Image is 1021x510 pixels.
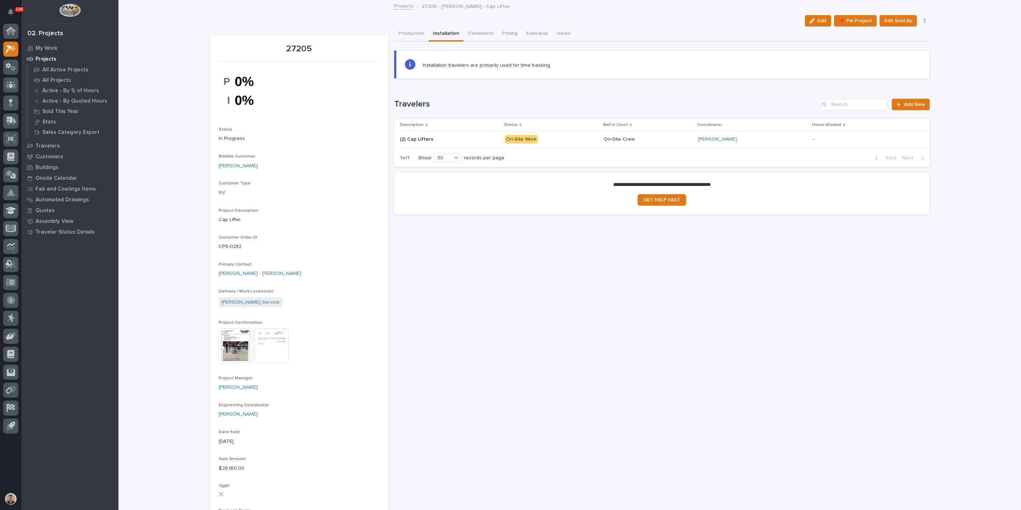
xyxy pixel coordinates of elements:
[28,117,118,127] a: Stats
[219,209,258,213] span: Project Description
[834,15,877,27] button: 📌 Pin Project
[22,194,118,205] a: Automated Drawings
[22,183,118,194] a: Fab and Coatings Items
[904,102,925,107] span: Add New
[219,162,258,170] a: [PERSON_NAME]
[813,135,816,142] p: -
[643,197,680,202] span: GET HELP FAST
[881,155,896,161] span: Back
[394,99,817,109] h1: Travelers
[423,62,551,69] p: Installation travelers are primarily used for time tracking.
[418,155,431,161] p: Show
[42,108,79,115] p: Sold This Year
[42,98,107,104] p: Active - By Quoted Hours
[219,270,301,277] a: [PERSON_NAME] - [PERSON_NAME]
[36,186,96,192] p: Fab and Coatings Items
[812,121,841,129] p: Hours Worked
[28,106,118,116] a: Sold This Year
[27,30,63,38] div: 02. Projects
[421,2,510,10] p: 27205 - [PERSON_NAME] - Cap Lifter
[22,140,118,151] a: Travelers
[219,403,269,407] span: Engineering Coordinator
[28,85,118,95] a: Active - By % of Hours
[805,15,831,27] button: Edit
[219,243,380,251] p: CPS-0282
[219,430,239,434] span: Date Sold
[28,96,118,106] a: Active - By Quoted Hours
[219,181,251,186] span: Customer Type
[22,205,118,216] a: Quotes
[22,151,118,162] a: Customers
[219,411,258,418] a: [PERSON_NAME]
[36,229,95,235] p: Traveler Status Details
[219,484,230,488] span: T&M?
[28,127,118,137] a: Sales Category Export
[219,154,255,159] span: Billable Customer
[219,66,272,116] img: ssV0NoxJcAsFUTf8PjN6wLDhzD3pSm1Vpn0U-NhQaR4
[36,45,57,52] p: My Work
[498,27,522,42] button: Pricing
[219,376,253,380] span: Project Manager
[222,299,280,306] a: [PERSON_NAME] Service
[219,135,380,142] p: In Progress
[464,155,504,161] p: records per page
[394,27,429,42] button: Production
[219,320,262,325] span: Project Confirmation
[36,197,89,203] p: Automated Drawings
[219,262,252,267] span: Primary Contact
[28,65,118,75] a: All Active Projects
[59,4,80,17] img: Workspace Logo
[522,27,552,42] button: Schedule
[434,154,452,162] div: 30
[219,189,225,197] a: RV
[504,121,518,129] p: Status
[219,384,258,391] a: [PERSON_NAME]
[819,99,887,110] input: Search
[36,154,63,160] p: Customers
[219,438,380,445] p: [DATE]
[22,173,118,183] a: Onsite Calendar
[9,9,18,20] div: Notifications100
[36,175,77,182] p: Onsite Calendar
[884,17,912,25] span: Edit Sold By
[36,164,59,171] p: Buildings
[869,155,899,161] button: Back
[697,121,722,129] p: Coordinator
[36,56,56,62] p: Projects
[638,194,686,206] a: GET HELP FAST
[400,135,435,142] p: (2) Cap Lifters
[219,44,380,54] p: 27205
[42,88,99,94] p: Active - By % of Hours
[603,121,628,129] p: Ball in Court
[22,162,118,173] a: Buildings
[3,491,18,506] button: users-avatar
[394,131,930,147] tr: (2) Cap Lifters(2) Cap Lifters On-Site WorkOn-Site Crew[PERSON_NAME] --
[604,136,692,142] p: On-Site Crew
[219,465,380,472] p: $ 28,160.00
[22,226,118,237] a: Traveler Status Details
[16,7,23,12] p: 100
[892,99,929,110] a: Add New
[219,216,380,224] p: Cap Lifter
[552,27,575,42] button: Hours
[22,216,118,226] a: Assembly View
[42,67,88,73] p: All Active Projects
[902,155,918,161] span: Next
[899,155,930,161] button: Next
[42,119,56,125] p: Stats
[429,27,463,42] button: Installation
[880,15,917,27] button: Edit Sold By
[219,235,257,240] span: Customer Order ID
[817,18,826,24] span: Edit
[36,207,55,214] p: Quotes
[42,129,99,136] p: Sales Category Export
[3,4,18,19] button: Notifications
[219,127,232,132] span: Status
[22,43,118,53] a: My Work
[394,149,415,167] p: 1 of 1
[505,135,538,144] div: On-Site Work
[219,289,274,294] span: Delivery / Work Location(s)
[400,121,424,129] p: Description
[36,218,73,225] p: Assembly View
[839,17,872,25] span: 📌 Pin Project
